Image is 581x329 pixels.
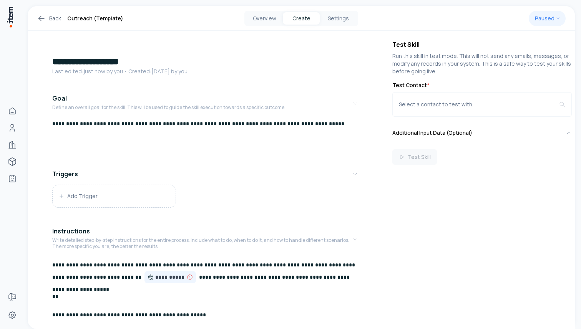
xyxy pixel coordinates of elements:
[5,120,20,136] a: Contacts
[52,237,352,250] p: Write detailed step-by-step instructions for the entire process. Include what to do, when to do i...
[399,101,559,108] div: Select a contact to test with...
[5,137,20,152] a: Companies
[52,104,286,111] p: Define an overall goal for the skill. This will be used to guide the skill execution towards a sp...
[392,123,572,143] button: Additional Input Data (Optional)
[52,120,358,157] div: GoalDefine an overall goal for the skill. This will be used to guide the skill execution towards ...
[53,185,176,207] button: Add Trigger
[52,68,358,75] p: Last edited: just now by you ・Created: [DATE] by you
[392,81,572,89] label: Test Contact
[5,289,20,304] a: Forms
[52,94,67,103] h4: Goal
[5,171,20,186] a: Agents
[52,88,358,120] button: GoalDefine an overall goal for the skill. This will be used to guide the skill execution towards ...
[283,12,320,25] button: Create
[5,154,20,169] a: deals
[5,103,20,119] a: Home
[52,169,78,179] h4: Triggers
[52,185,358,214] div: Triggers
[52,163,358,185] button: Triggers
[320,12,357,25] button: Settings
[246,12,283,25] button: Overview
[67,14,123,23] h1: Outreach (Template)
[52,220,358,259] button: InstructionsWrite detailed step-by-step instructions for the entire process. Include what to do, ...
[37,14,61,23] a: Back
[392,40,572,49] h4: Test Skill
[5,308,20,323] a: Settings
[6,6,14,28] img: Item Brain Logo
[52,226,90,236] h4: Instructions
[392,52,572,75] p: Run this skill in test mode. This will not send any emails, messages, or modify any records in yo...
